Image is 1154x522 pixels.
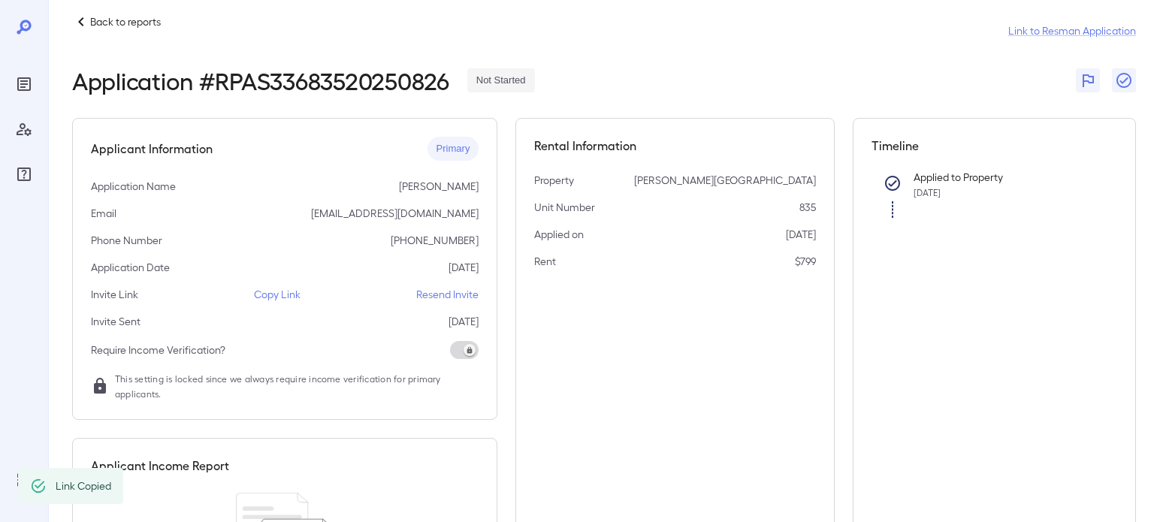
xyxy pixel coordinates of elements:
h2: Application # RPAS33683520250826 [72,67,449,94]
div: Link Copied [56,472,111,499]
p: Invite Sent [91,314,140,329]
span: This setting is locked since we always require income verification for primary applicants. [115,371,479,401]
span: Not Started [467,74,535,88]
div: FAQ [12,162,36,186]
div: Reports [12,72,36,96]
p: Applied to Property [914,170,1093,185]
p: Unit Number [534,200,595,215]
p: Invite Link [91,287,138,302]
div: Log Out [12,468,36,492]
p: Rent [534,254,556,269]
a: Link to Resman Application [1008,23,1136,38]
p: Back to reports [90,14,161,29]
button: Flag Report [1076,68,1100,92]
h5: Timeline [872,137,1117,155]
p: [EMAIL_ADDRESS][DOMAIN_NAME] [311,206,479,221]
p: Application Name [91,179,176,194]
p: $799 [795,254,816,269]
h5: Applicant Information [91,140,213,158]
h5: Applicant Income Report [91,457,229,475]
p: [DATE] [786,227,816,242]
p: Property [534,173,574,188]
p: [DATE] [449,314,479,329]
p: Email [91,206,116,221]
p: [PHONE_NUMBER] [391,233,479,248]
button: Close Report [1112,68,1136,92]
p: Resend Invite [416,287,479,302]
p: 835 [799,200,816,215]
p: [PERSON_NAME][GEOGRAPHIC_DATA] [634,173,816,188]
p: Applied on [534,227,584,242]
p: Application Date [91,260,170,275]
div: Manage Users [12,117,36,141]
p: Copy Link [254,287,301,302]
p: Phone Number [91,233,162,248]
span: Primary [427,142,479,156]
p: Require Income Verification? [91,342,225,358]
h5: Rental Information [534,137,816,155]
p: [DATE] [449,260,479,275]
p: [PERSON_NAME] [399,179,479,194]
span: [DATE] [914,187,941,198]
